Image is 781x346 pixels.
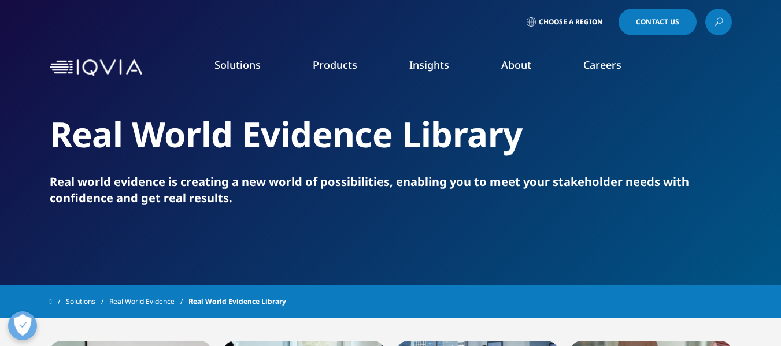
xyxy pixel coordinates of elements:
a: Insights [409,58,449,72]
span: Contact Us [636,18,679,25]
h2: Real World Evidence Library [50,113,732,156]
a: Real World Evidence [109,291,188,312]
a: Careers [583,58,621,72]
button: Abrir preferencias [8,311,37,340]
span: Real World Evidence Library [188,291,286,312]
a: About [501,58,531,72]
span: Choose a Region [539,17,603,27]
a: Products [313,58,357,72]
a: Contact Us [619,9,697,35]
nav: Primary [147,40,732,95]
img: IQVIA Healthcare Information Technology and Pharma Clinical Research Company [50,59,142,76]
a: Solutions [66,291,109,312]
p: Real world evidence is creating a new world of possibilities, enabling you to meet your stakehold... [50,174,732,206]
a: Solutions [214,58,261,72]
